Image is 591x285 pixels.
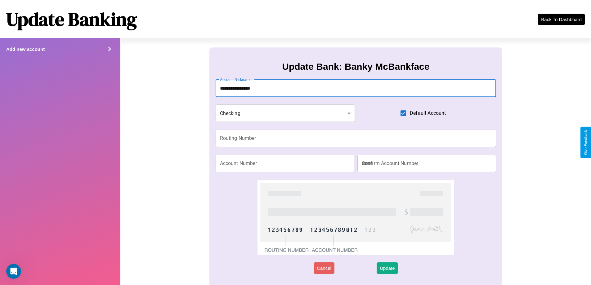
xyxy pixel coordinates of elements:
div: Checking [216,105,355,122]
button: Update [377,262,398,274]
div: Give Feedback [584,130,588,155]
h4: Add new account [6,47,45,52]
h3: Update Bank: Banky McBankface [282,61,429,72]
button: Back To Dashboard [538,14,585,25]
iframe: Intercom live chat [6,264,21,279]
span: Default Account [410,109,446,117]
img: check [257,180,454,255]
h1: Update Banking [6,7,137,32]
button: Cancel [314,262,334,274]
label: Account Nickname [220,77,252,82]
